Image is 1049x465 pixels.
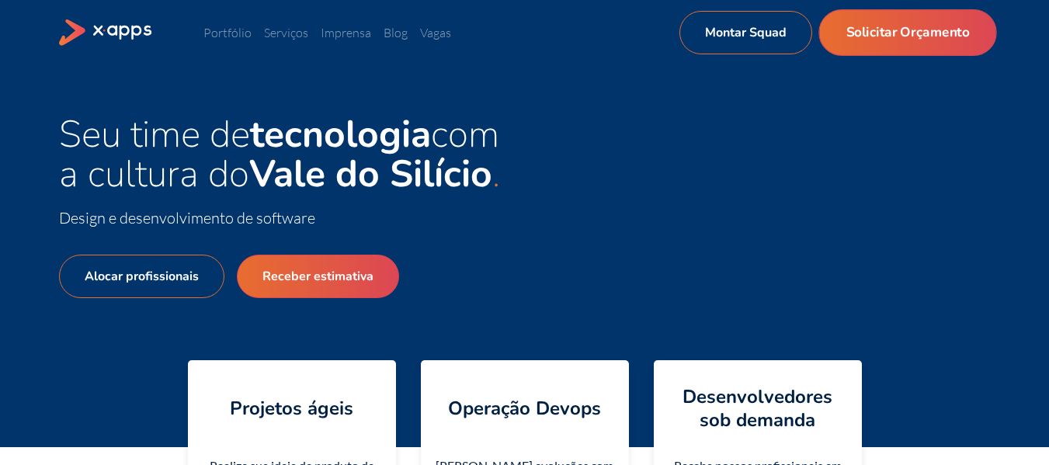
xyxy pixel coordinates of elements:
[679,11,812,54] a: Montar Squad
[420,25,451,40] a: Vagas
[230,397,353,420] h4: Projetos ágeis
[203,25,252,40] a: Portfólio
[666,385,849,432] h4: Desenvolvedores sob demanda
[384,25,408,40] a: Blog
[59,255,224,298] a: Alocar profissionais
[249,148,492,200] strong: Vale do Silício
[321,25,371,40] a: Imprensa
[264,25,308,40] a: Serviços
[237,255,399,298] a: Receber estimativa
[59,109,499,200] span: Seu time de com a cultura do
[818,9,996,56] a: Solicitar Orçamento
[448,397,601,420] h4: Operação Devops
[59,208,315,227] span: Design e desenvolvimento de software
[250,109,431,160] strong: tecnologia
